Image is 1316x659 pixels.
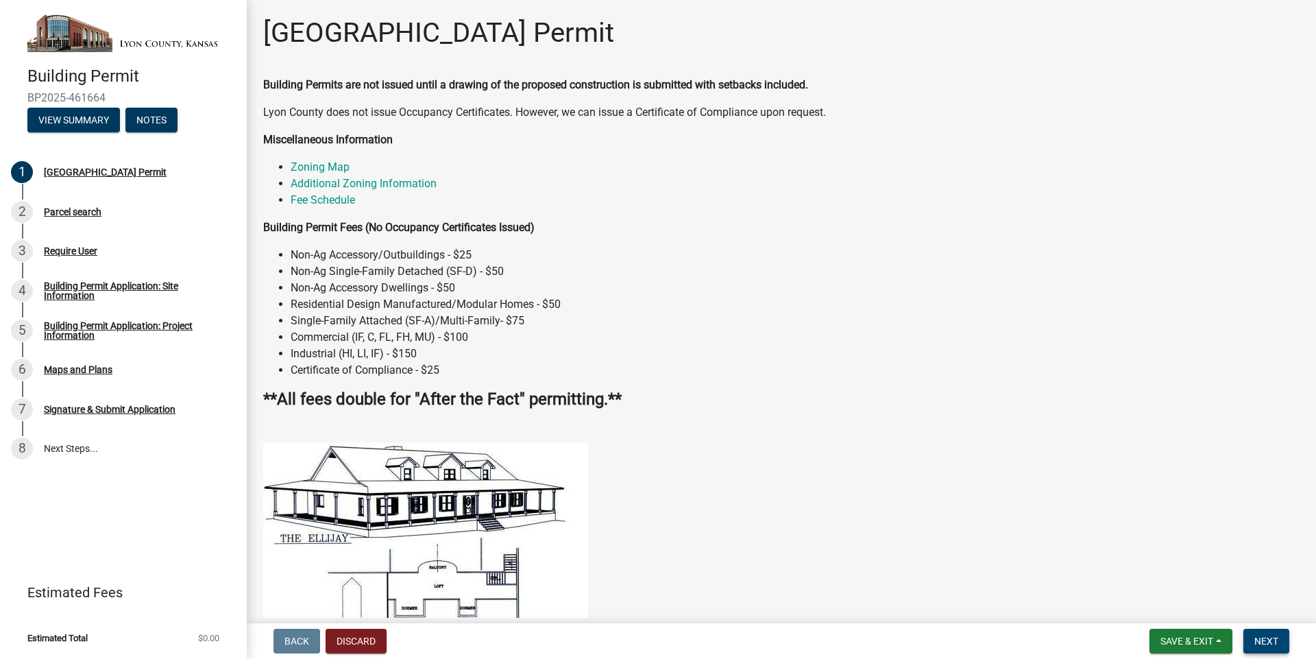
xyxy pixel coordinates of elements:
strong: Building Permits are not issued until a drawing of the proposed construction is submitted with se... [263,78,808,91]
div: Require User [44,246,97,256]
button: Save & Exit [1149,629,1232,654]
button: Notes [125,108,178,132]
li: Residential Design Manufactured/Modular Homes - $50 [291,296,1300,313]
div: 1 [11,161,33,183]
li: Certificate of Compliance - $25 [291,362,1300,379]
span: $0.00 [198,634,219,643]
wm-modal-confirm: Notes [125,116,178,127]
div: Parcel search [44,207,101,217]
button: View Summary [27,108,120,132]
strong: **All fees double for "After the Fact" permitting.** [263,390,622,409]
strong: Building Permit Fees (No Occupancy Certificates Issued) [263,221,535,234]
div: Building Permit Application: Site Information [44,281,225,300]
span: BP2025-461664 [27,91,219,104]
span: Save & Exit [1160,636,1213,647]
div: 7 [11,398,33,420]
button: Next [1243,629,1289,654]
span: Back [284,636,309,647]
li: Industrial (HI, LI, IF) - $150 [291,346,1300,362]
div: [GEOGRAPHIC_DATA] Permit [44,167,167,177]
div: 8 [11,438,33,459]
li: Non-Ag Single-Family Detached (SF-D) - $50 [291,263,1300,280]
div: Maps and Plans [44,365,112,374]
strong: Miscellaneous Information [263,133,393,146]
li: Non-Ag Accessory Dwellings - $50 [291,280,1300,296]
a: Zoning Map [291,160,350,173]
a: Estimated Fees [11,579,225,606]
h4: Building Permit [27,67,236,86]
button: Back [273,629,320,654]
div: 6 [11,359,33,381]
li: Commercial (IF, C, FL, FH, MU) - $100 [291,329,1300,346]
div: Building Permit Application: Project Information [44,321,225,340]
button: Discard [326,629,387,654]
p: Lyon County does not issue Occupancy Certificates. However, we can issue a Certificate of Complia... [263,104,1300,121]
div: 4 [11,280,33,302]
div: 5 [11,320,33,342]
span: Estimated Total [27,634,88,643]
a: Fee Schedule [291,193,355,206]
img: Lyon County, Kansas [27,14,225,52]
div: 2 [11,201,33,223]
li: Single-Family Attached (SF-A)/Multi-Family- $75 [291,313,1300,329]
div: 3 [11,240,33,262]
span: Next [1254,636,1278,647]
div: Signature & Submit Application [44,405,175,414]
h1: [GEOGRAPHIC_DATA] Permit [263,16,614,49]
li: Non-Ag Accessory/Outbuildings - $25 [291,247,1300,263]
a: Additional Zoning Information [291,177,437,190]
wm-modal-confirm: Summary [27,116,120,127]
